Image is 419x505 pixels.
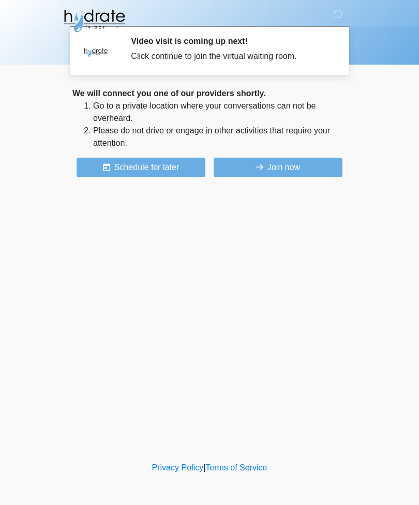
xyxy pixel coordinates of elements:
a: Terms of Service [205,463,267,472]
li: Please do not drive or engage in other activities that require your attention. [93,125,347,149]
img: Agent Avatar [80,36,111,67]
img: Hydrate IV Bar - Fort Collins Logo [62,8,126,34]
li: Go to a private location where your conversations can not be overheard. [93,100,347,125]
button: Join now [214,158,342,177]
a: Privacy Policy [152,463,204,472]
div: We will connect you one of our providers shortly. [72,87,347,100]
a: | [203,463,205,472]
div: Click continue to join the virtual waiting room. [131,50,331,63]
button: Schedule for later [77,158,205,177]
